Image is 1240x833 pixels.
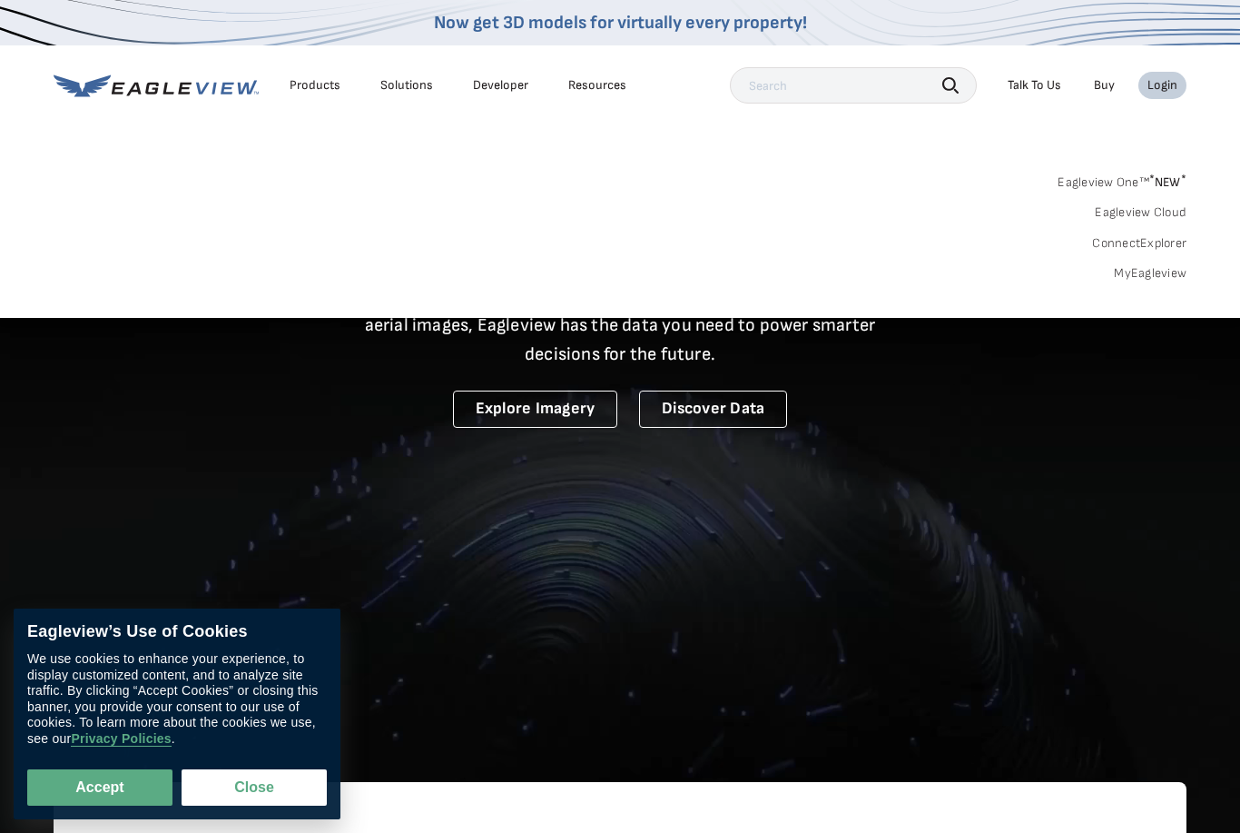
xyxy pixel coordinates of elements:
[730,67,977,104] input: Search
[1114,265,1186,282] a: MyEagleview
[1147,77,1177,94] div: Login
[380,77,433,94] div: Solutions
[1058,169,1186,190] a: Eagleview One™*NEW*
[639,391,787,428] a: Discover Data
[342,282,898,369] p: A new era starts here. Built on more than 3.5 billion high-resolution aerial images, Eagleview ha...
[568,77,626,94] div: Resources
[290,77,340,94] div: Products
[27,651,327,747] div: We use cookies to enhance your experience, to display customized content, and to analyze site tra...
[1094,77,1115,94] a: Buy
[71,731,171,747] a: Privacy Policies
[434,12,807,34] a: Now get 3D models for virtually every property!
[1095,204,1186,221] a: Eagleview Cloud
[1092,235,1186,252] a: ConnectExplorer
[182,769,327,806] button: Close
[27,622,327,642] div: Eagleview’s Use of Cookies
[453,391,618,428] a: Explore Imagery
[1149,174,1186,190] span: NEW
[1008,77,1061,94] div: Talk To Us
[473,77,528,94] a: Developer
[27,769,172,806] button: Accept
